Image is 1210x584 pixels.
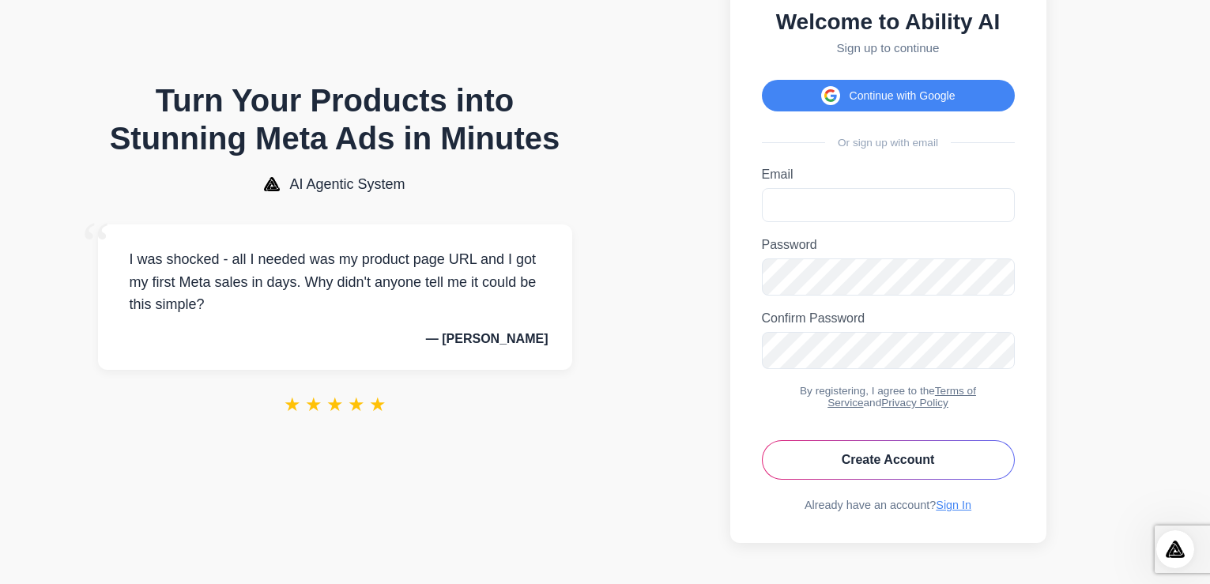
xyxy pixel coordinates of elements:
h2: Welcome to Ability AI [762,9,1015,35]
p: — [PERSON_NAME] [122,332,548,346]
span: ★ [305,394,322,416]
span: AI Agentic System [289,176,405,193]
a: Privacy Policy [881,397,948,409]
button: Create Account [762,440,1015,480]
span: ★ [348,394,365,416]
img: AI Agentic System Logo [264,177,280,191]
a: Sign In [936,499,971,511]
span: ★ [326,394,344,416]
span: “ [82,209,111,281]
p: Sign up to continue [762,41,1015,55]
label: Confirm Password [762,311,1015,326]
span: ★ [284,394,301,416]
div: Already have an account? [762,499,1015,511]
div: By registering, I agree to the and [762,385,1015,409]
h1: Turn Your Products into Stunning Meta Ads in Minutes [98,81,572,157]
label: Password [762,238,1015,252]
button: Continue with Google [762,80,1015,111]
div: Or sign up with email [762,137,1015,149]
a: Terms of Service [827,385,976,409]
label: Email [762,168,1015,182]
span: ★ [369,394,386,416]
iframe: Intercom live chat [1156,530,1194,568]
p: I was shocked - all I needed was my product page URL and I got my first Meta sales in days. Why d... [122,248,548,316]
